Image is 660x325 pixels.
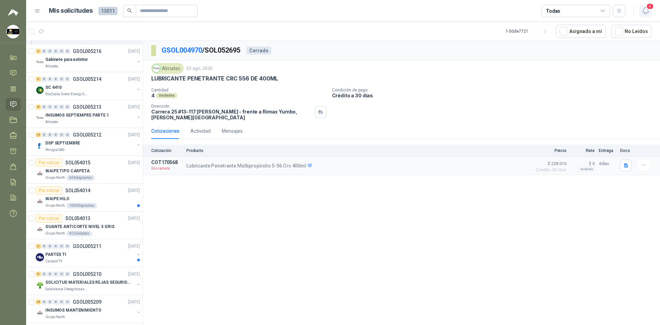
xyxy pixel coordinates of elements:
[579,166,595,172] div: Incluido
[599,160,616,168] p: 4 días
[639,5,652,17] button: 4
[36,131,141,153] a: 13 0 0 0 0 0 GSOL005212[DATE] Company LogoDSP SEPTIEMBREPerugia SAS
[8,8,18,17] img: Logo peakr
[186,65,212,72] p: 20 ago, 2025
[47,272,53,277] div: 0
[45,224,114,230] p: GUANTE ANTICORTE NIVEL 5 GRIS
[162,45,241,56] p: / SOL052695
[59,132,64,137] div: 0
[620,148,634,153] p: Docs
[646,3,654,10] span: 4
[128,271,140,278] p: [DATE]
[65,244,70,249] div: 0
[151,63,184,74] div: Almatec
[45,168,90,174] p: WAIPE TIPO CARPETA
[151,165,182,172] p: Descartada
[36,170,44,178] img: Company Logo
[42,49,47,54] div: 0
[36,142,44,150] img: Company Logo
[73,77,101,82] p: GSOL005214
[222,127,243,135] div: Mensajes
[26,184,143,212] a: Por cotizarSOL054014[DATE] Company LogoWAIPE HILOGrupo North100 Kilogramos
[53,300,58,304] div: 0
[36,214,63,223] div: Por cotizar
[59,244,64,249] div: 0
[47,244,53,249] div: 0
[128,76,140,83] p: [DATE]
[26,212,143,239] a: Por cotizarSOL054013[DATE] Company LogoGUANTE ANTICORTE NIVEL 5 GRISGrupo North40 Unidades
[127,8,132,13] span: search
[65,49,70,54] div: 0
[42,244,47,249] div: 0
[36,75,141,97] a: 3 0 0 0 0 0 GSOL005214[DATE] Company LogoSC 6410BioCosta Green Energy S.A.S
[36,47,141,69] a: 2 0 0 0 0 0 GSOL005216[DATE] Company LogoGabinete para extintorAlmatec
[42,272,47,277] div: 0
[611,25,652,38] button: No Leídos
[599,148,616,153] p: Entrega
[128,215,140,222] p: [DATE]
[45,203,65,208] p: Grupo North
[36,114,44,122] img: Company Logo
[36,272,41,277] div: 5
[45,314,65,320] p: Grupo North
[36,298,141,320] a: 10 0 0 0 0 0 GSOL005209[DATE] Company LogoINSUMOS MANTENIMIENTOGrupo North
[45,147,64,153] p: Perugia SAS
[73,132,101,137] p: GSOL005212
[151,148,182,153] p: Cotización
[36,244,41,249] div: 3
[59,105,64,109] div: 0
[36,86,44,94] img: Company Logo
[65,105,70,109] div: 0
[36,132,41,137] div: 13
[36,253,44,261] img: Company Logo
[45,140,80,147] p: DSP SEPTIEMBRE
[532,168,566,172] span: Crédito 30 días
[36,186,63,195] div: Por cotizar
[36,77,41,82] div: 3
[65,132,70,137] div: 0
[153,65,160,72] img: Company Logo
[532,148,566,153] p: Precio
[128,132,140,138] p: [DATE]
[73,272,101,277] p: GSOL005210
[332,88,657,93] p: Condición de pago
[47,300,53,304] div: 0
[45,112,109,119] p: INSUMOS SEPTIEMPRE PARTE 1
[47,105,53,109] div: 0
[45,175,65,181] p: Grupo North
[151,88,327,93] p: Cantidad
[36,300,41,304] div: 10
[36,105,41,109] div: 8
[151,109,312,120] p: Carrera 25 #13-117 [PERSON_NAME] - frente a Rimax Yumbo , [PERSON_NAME][GEOGRAPHIC_DATA]
[65,160,90,165] p: SOL054015
[45,119,58,125] p: Almatec
[151,75,278,82] p: LUBRICANTE PENETRANTE CRC 556 DE 400ML
[162,46,202,54] a: GSOL004970
[36,103,141,125] a: 8 0 0 0 0 0 GSOL005213[DATE] Company LogoINSUMOS SEPTIEMPRE PARTE 1Almatec
[53,132,58,137] div: 0
[65,300,70,304] div: 0
[190,127,211,135] div: Actividad
[36,225,44,234] img: Company Logo
[36,242,141,264] a: 3 0 0 0 0 0 GSOL005211[DATE] Company LogoPARTES TICaracol TV
[571,160,595,168] p: $ 0
[45,251,66,258] p: PARTES TI
[65,272,70,277] div: 0
[246,46,271,55] div: Cerrado
[36,197,44,206] img: Company Logo
[45,56,88,63] p: Gabinete para extintor
[59,300,64,304] div: 0
[151,160,182,165] p: COT170568
[73,300,101,304] p: GSOL005209
[36,270,141,292] a: 5 0 0 0 0 0 GSOL005210[DATE] Company LogoSOLICITUD MATERIALES REJAS SEGURIDAD - OFICINASalamanca ...
[73,244,101,249] p: GSOL005211
[128,187,140,194] p: [DATE]
[128,243,140,250] p: [DATE]
[45,84,62,91] p: SC 6410
[65,216,90,221] p: SOL054013
[128,299,140,305] p: [DATE]
[73,105,101,109] p: GSOL005213
[128,104,140,110] p: [DATE]
[36,49,41,54] div: 2
[53,49,58,54] div: 0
